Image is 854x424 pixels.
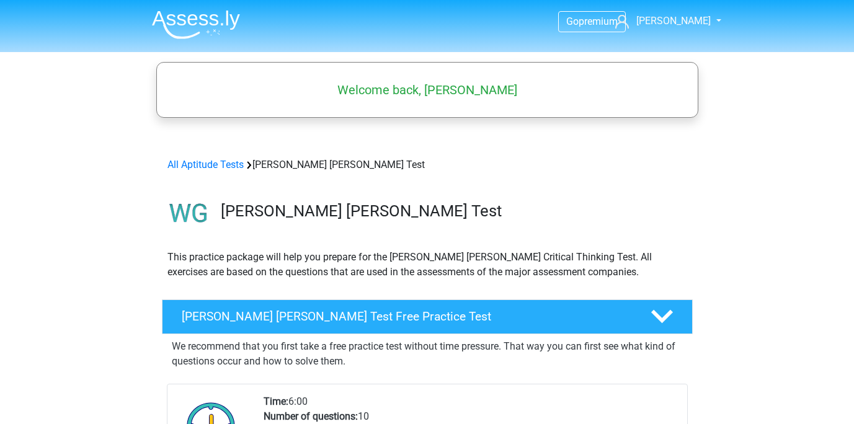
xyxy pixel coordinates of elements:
[579,15,618,27] span: premium
[559,13,625,30] a: Gopremium
[167,250,687,280] p: This practice package will help you prepare for the [PERSON_NAME] [PERSON_NAME] Critical Thinking...
[264,410,358,422] b: Number of questions:
[157,299,698,334] a: [PERSON_NAME] [PERSON_NAME] Test Free Practice Test
[162,187,215,240] img: watson glaser test
[182,309,631,324] h4: [PERSON_NAME] [PERSON_NAME] Test Free Practice Test
[636,15,711,27] span: [PERSON_NAME]
[162,82,692,97] h5: Welcome back, [PERSON_NAME]
[566,15,579,27] span: Go
[610,14,712,29] a: [PERSON_NAME]
[162,157,692,172] div: [PERSON_NAME] [PERSON_NAME] Test
[152,10,240,39] img: Assessly
[172,339,683,369] p: We recommend that you first take a free practice test without time pressure. That way you can fir...
[167,159,244,170] a: All Aptitude Tests
[221,201,683,221] h3: [PERSON_NAME] [PERSON_NAME] Test
[264,395,288,407] b: Time:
